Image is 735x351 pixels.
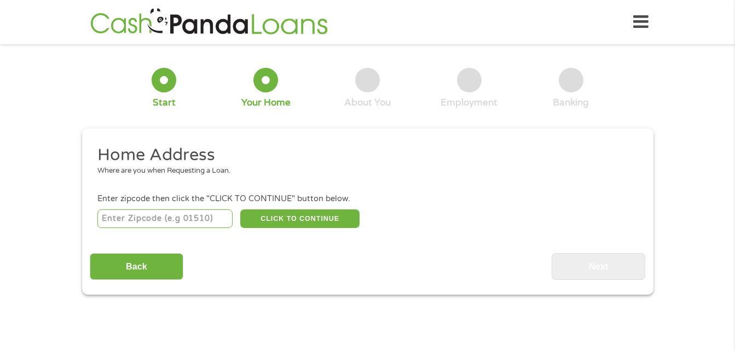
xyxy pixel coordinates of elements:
[97,209,233,228] input: Enter Zipcode (e.g 01510)
[441,97,497,109] div: Employment
[90,253,183,280] input: Back
[344,97,391,109] div: About You
[87,7,331,38] img: GetLoanNow Logo
[240,209,360,228] button: CLICK TO CONTINUE
[241,97,291,109] div: Your Home
[153,97,176,109] div: Start
[552,253,645,280] input: Next
[553,97,589,109] div: Banking
[97,166,629,177] div: Where are you when Requesting a Loan.
[97,144,629,166] h2: Home Address
[97,193,637,205] div: Enter zipcode then click the "CLICK TO CONTINUE" button below.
